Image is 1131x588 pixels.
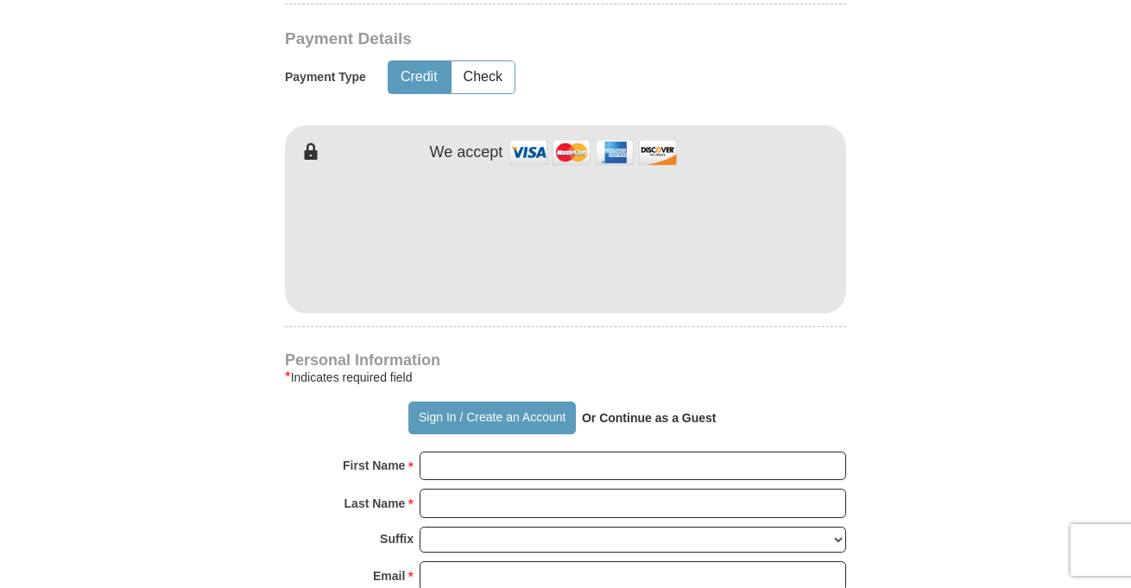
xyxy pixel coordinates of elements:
strong: Or Continue as a Guest [582,411,717,425]
strong: Last Name [344,491,406,515]
strong: Email [373,564,405,588]
button: Sign In / Create an Account [408,401,575,434]
button: Check [452,61,515,93]
h4: We accept [430,143,503,162]
h5: Payment Type [285,70,366,85]
button: Credit [389,61,450,93]
strong: Suffix [380,527,414,551]
img: credit cards accepted [507,134,679,171]
h4: Personal Information [285,353,846,367]
h3: Payment Details [285,29,725,49]
strong: First Name [343,453,405,477]
div: Indicates required field [285,367,846,388]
